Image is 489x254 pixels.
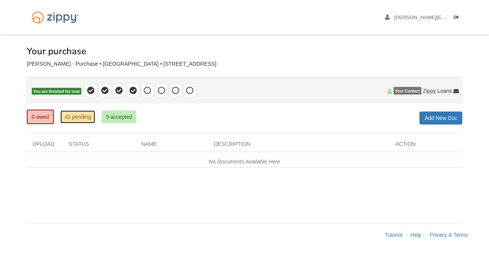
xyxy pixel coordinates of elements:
[419,112,462,125] a: Add New Doc
[27,61,462,67] div: [PERSON_NAME] - Purchase • [GEOGRAPHIC_DATA] • [STREET_ADDRESS]
[102,110,136,123] a: 5 accepted
[390,140,462,152] div: Action
[423,87,452,95] span: Zippy Loans
[27,8,84,27] img: Logo
[32,88,81,95] span: You are finished for now
[27,46,86,56] h1: Your purchase
[429,232,468,238] a: Privacy & Terms
[454,15,462,22] a: Log out
[27,140,63,152] div: Upload
[393,87,421,95] span: Your Contact
[136,140,208,152] div: Name
[209,159,280,165] em: No Documents Available Here
[385,232,402,238] a: Tutorial
[60,110,95,123] a: 41 pending
[27,110,54,124] a: 0 owed
[410,232,421,238] a: Help
[208,140,390,152] div: Description
[63,140,136,152] div: Status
